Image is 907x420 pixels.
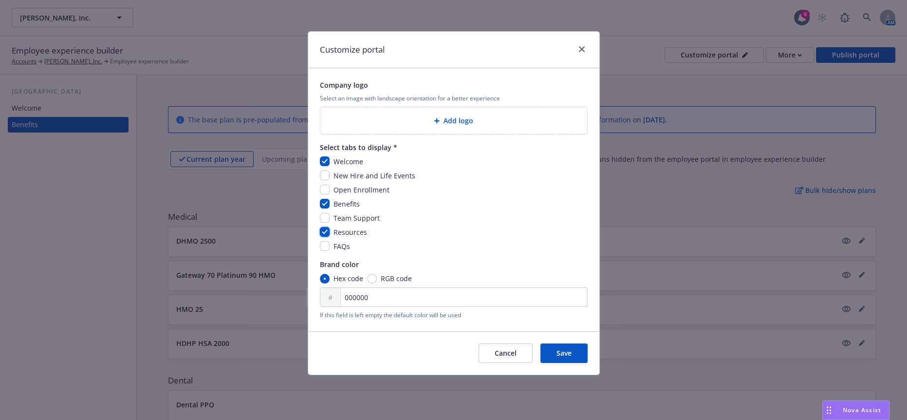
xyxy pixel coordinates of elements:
input: RGB code [367,274,377,284]
span: Company logo [320,80,588,90]
span: New Hire and Life Events [333,171,415,180]
span: Benefits [333,199,360,209]
span: Save [556,348,572,358]
span: Nova Assist [843,406,881,414]
h1: Customize portal [320,43,385,56]
button: Save [540,344,588,363]
span: Hex code [333,273,363,284]
button: Nova Assist [822,401,889,420]
button: Cancel [479,344,533,363]
span: Add logo [444,115,473,126]
span: Resources [333,228,367,237]
div: Drag to move [823,401,835,420]
div: Add logo [320,107,588,134]
span: If this field is left empty the default color will be used [320,311,588,320]
span: # [328,292,333,303]
input: Hex code [320,274,330,284]
span: FAQs [333,242,350,251]
span: Select tabs to display * [320,142,588,153]
span: RGB code [381,273,412,284]
input: FFFFFF [320,287,588,307]
span: Open Enrollment [333,185,389,194]
a: close [576,43,588,55]
span: Select an image with landscape orientation for a better experience [320,94,588,103]
span: Brand color [320,259,588,269]
span: Cancel [495,348,517,358]
span: Welcome [333,157,363,166]
span: Team Support [333,213,380,223]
